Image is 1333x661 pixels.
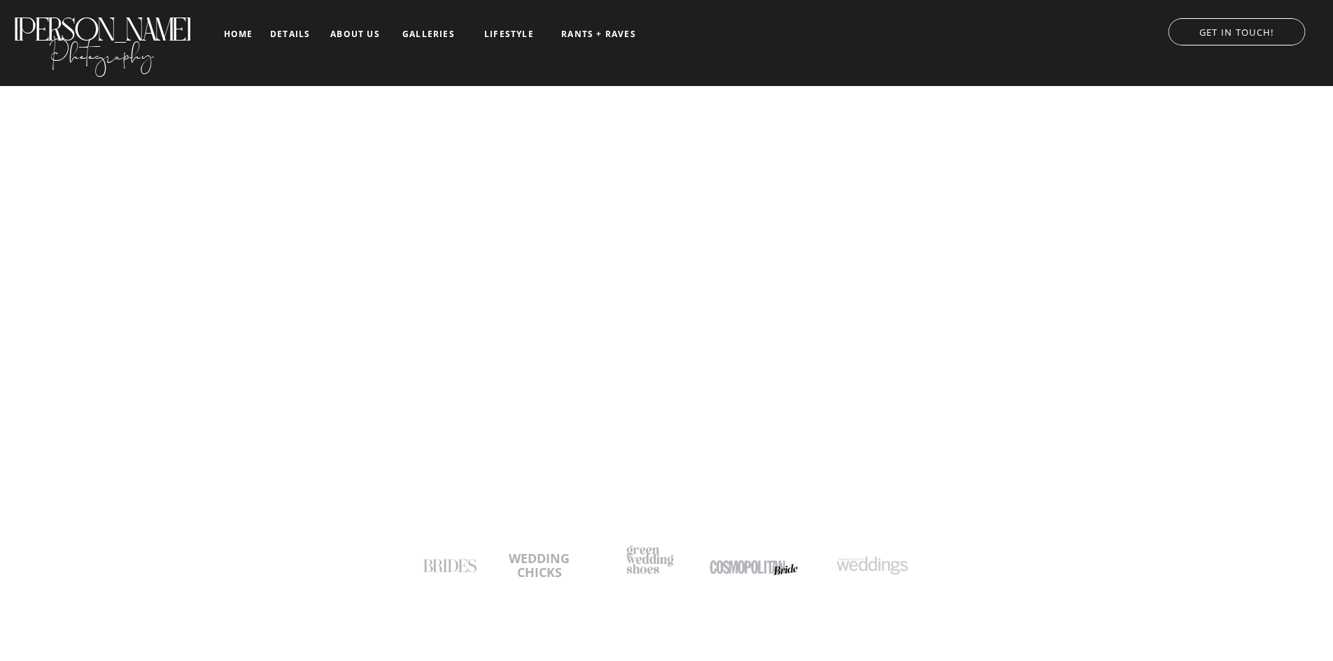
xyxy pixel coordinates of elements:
a: RANTS + RAVES [560,29,637,39]
b: WEDDING CHICKS [509,550,570,581]
h3: DOCUMENTARY-STYLE PHOTOGRAPHY WITH A TOUCH OF EDITORIAL FLAIR [469,381,865,395]
a: GET IN TOUCH! [1154,23,1319,37]
a: galleries [400,29,458,39]
h1: LUXURY WEDDING PHOTOGRAPHER based in [GEOGRAPHIC_DATA] [US_STATE] [398,308,936,388]
h2: TELLING YOUR LOVE STORY [286,339,1048,376]
a: LIFESTYLE [474,29,544,39]
a: [PERSON_NAME] [12,11,192,34]
a: details [270,29,310,38]
a: about us [326,29,384,39]
a: home [222,29,255,38]
a: Photography [12,27,192,73]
